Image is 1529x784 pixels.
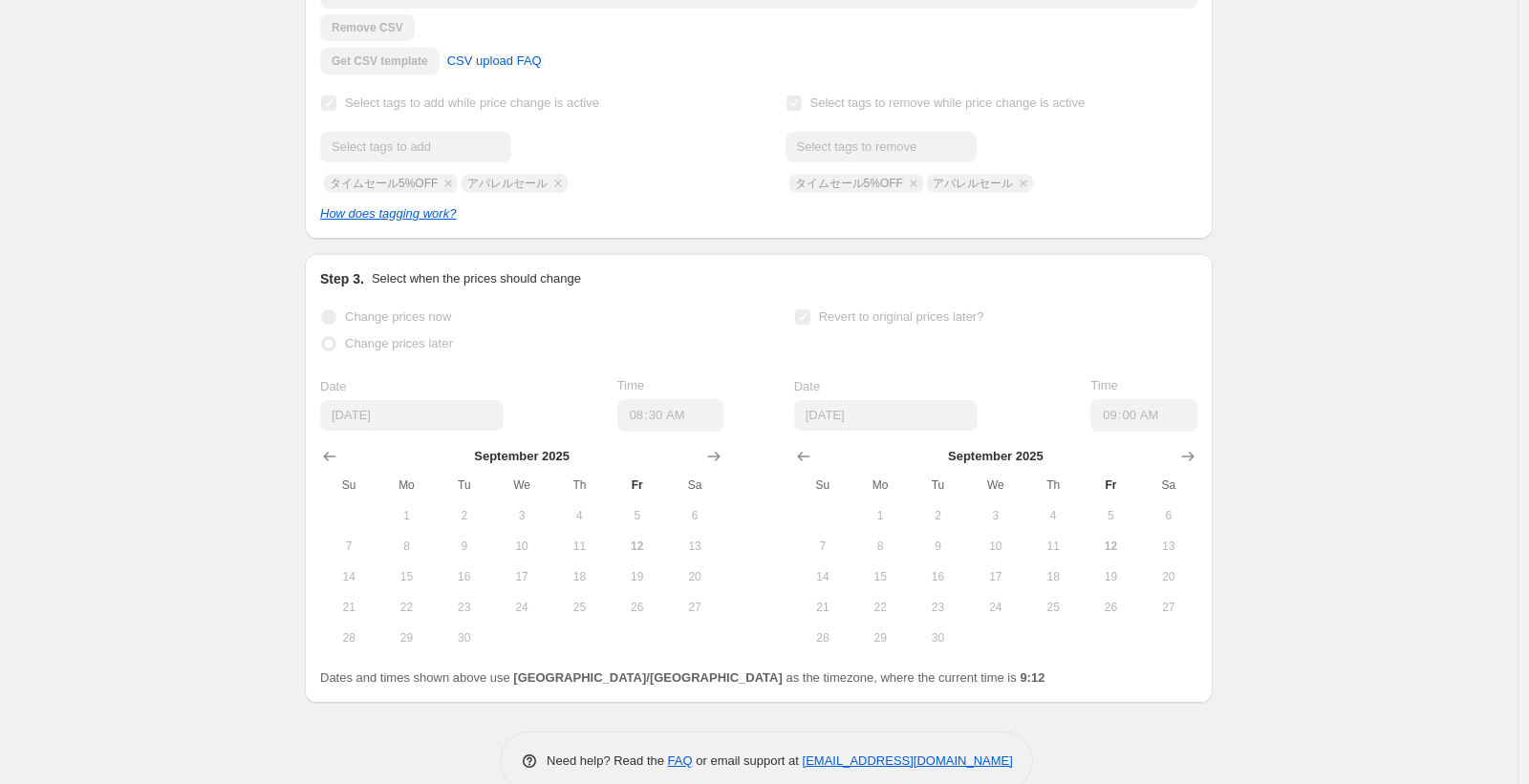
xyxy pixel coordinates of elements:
[436,562,493,592] button: Tuesday September 16 2025
[443,630,485,646] span: 30
[1032,477,1074,493] span: Th
[1032,508,1074,523] span: 4
[859,539,901,554] span: 8
[967,592,1024,623] button: Wednesday September 24 2025
[1024,592,1082,623] button: Thursday September 25 2025
[666,592,723,623] button: Saturday September 27 2025
[436,46,553,76] a: CSV upload FAQ
[320,206,456,221] i: How does tagging work?
[385,630,427,646] span: 29
[385,569,427,584] span: 15
[443,539,485,554] span: 9
[616,477,658,493] span: Fr
[674,477,716,493] span: Sa
[851,531,909,562] button: Monday September 8 2025
[1024,562,1082,592] button: Thursday September 18 2025
[617,378,644,392] span: Time
[1148,569,1190,584] span: 20
[794,562,851,592] button: Sunday September 14 2025
[1089,539,1131,554] span: 12
[1082,500,1139,531] button: Friday September 5 2025
[493,470,550,500] th: Wednesday
[550,531,608,562] button: Thursday September 11 2025
[436,500,493,531] button: Tuesday September 2 2025
[550,500,608,531] button: Thursday September 4 2025
[666,500,723,531] button: Saturday September 6 2025
[916,508,958,523] span: 2
[802,569,844,584] span: 14
[328,630,370,646] span: 28
[320,623,377,653] button: Sunday September 28 2025
[436,592,493,623] button: Tuesday September 23 2025
[794,623,851,653] button: Sunday September 28 2025
[320,592,377,623] button: Sunday September 21 2025
[493,500,550,531] button: Wednesday September 3 2025
[909,531,966,562] button: Tuesday September 9 2025
[558,539,600,554] span: 11
[803,753,1013,768] a: [EMAIL_ADDRESS][DOMAIN_NAME]
[967,531,1024,562] button: Wednesday September 10 2025
[1089,508,1131,523] span: 5
[377,592,435,623] button: Monday September 22 2025
[859,630,901,646] span: 29
[851,470,909,500] th: Monday
[328,600,370,615] span: 21
[802,600,844,615] span: 21
[558,569,600,584] span: 18
[558,477,600,493] span: Th
[1148,600,1190,615] span: 27
[513,670,782,685] b: [GEOGRAPHIC_DATA]/[GEOGRAPHIC_DATA]
[1024,500,1082,531] button: Thursday September 4 2025
[975,600,1017,615] span: 24
[1024,470,1082,500] th: Thursday
[377,562,435,592] button: Monday September 15 2025
[802,630,844,646] span: 28
[1090,378,1117,392] span: Time
[674,569,716,584] span: 20
[616,539,658,554] span: 12
[609,531,666,562] button: Today Friday September 12 2025
[967,562,1024,592] button: Wednesday September 17 2025
[443,600,485,615] span: 23
[909,562,966,592] button: Tuesday September 16 2025
[320,132,511,162] input: Select tags to add
[385,477,427,493] span: Mo
[558,508,600,523] span: 4
[316,443,343,470] button: Show previous month, August 2025
[616,508,658,523] span: 5
[493,592,550,623] button: Wednesday September 24 2025
[1082,470,1139,500] th: Friday
[975,539,1017,554] span: 10
[501,600,543,615] span: 24
[1140,531,1197,562] button: Saturday September 13 2025
[1032,539,1074,554] span: 11
[320,562,377,592] button: Sunday September 14 2025
[666,562,723,592] button: Saturday September 20 2025
[1082,531,1139,562] button: Today Friday September 12 2025
[859,600,901,615] span: 22
[1148,477,1190,493] span: Sa
[443,508,485,523] span: 2
[794,592,851,623] button: Sunday September 21 2025
[1089,477,1131,493] span: Fr
[1148,508,1190,523] span: 6
[794,400,978,431] input: 9/12/2025
[377,500,435,531] button: Monday September 1 2025
[909,592,966,623] button: Tuesday September 23 2025
[320,670,1044,685] span: Dates and times shown above use as the timezone, where the current time is
[1032,569,1074,584] span: 18
[674,539,716,554] span: 13
[802,539,844,554] span: 7
[609,562,666,592] button: Friday September 19 2025
[666,531,723,562] button: Saturday September 13 2025
[790,443,817,470] button: Show previous month, August 2025
[609,500,666,531] button: Friday September 5 2025
[1024,531,1082,562] button: Thursday September 11 2025
[1082,562,1139,592] button: Friday September 19 2025
[916,600,958,615] span: 23
[1090,399,1197,432] input: 12:00
[320,400,504,431] input: 9/12/2025
[436,623,493,653] button: Tuesday September 30 2025
[547,753,668,768] span: Need help? Read the
[443,569,485,584] span: 16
